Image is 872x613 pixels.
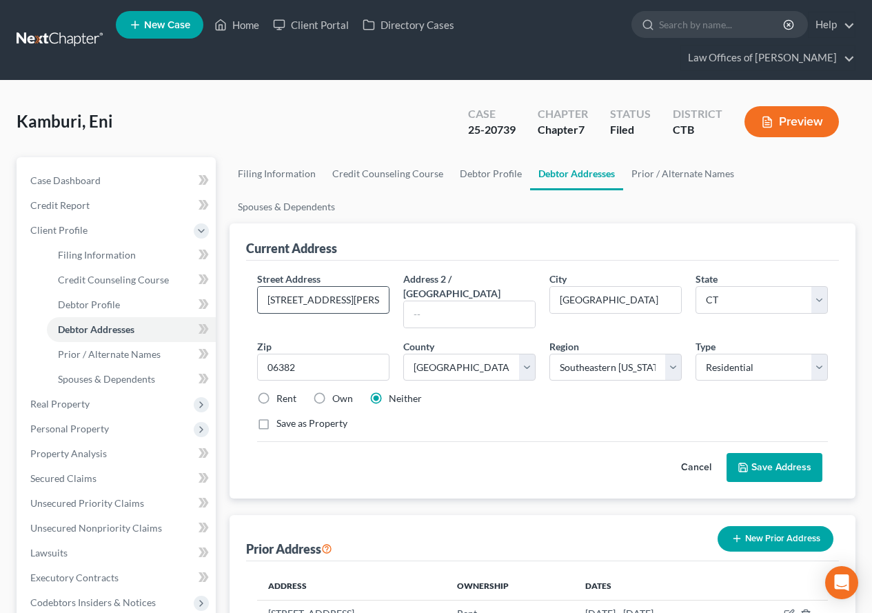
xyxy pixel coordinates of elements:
[230,190,343,223] a: Spouses & Dependents
[809,12,855,37] a: Help
[659,12,785,37] input: Search by name...
[404,301,535,328] input: --
[727,453,822,482] button: Save Address
[574,572,731,600] th: Dates
[468,106,516,122] div: Case
[47,367,216,392] a: Spouses & Dependents
[19,516,216,541] a: Unsecured Nonpriority Claims
[403,272,536,301] label: Address 2 / [GEOGRAPHIC_DATA]
[207,12,266,37] a: Home
[673,106,722,122] div: District
[30,448,107,459] span: Property Analysis
[389,392,422,405] label: Neither
[30,472,97,484] span: Secured Claims
[47,292,216,317] a: Debtor Profile
[30,572,119,583] span: Executory Contracts
[468,122,516,138] div: 25-20739
[276,416,347,430] label: Save as Property
[623,157,742,190] a: Prior / Alternate Names
[538,122,588,138] div: Chapter
[257,354,389,381] input: XXXXX
[610,106,651,122] div: Status
[30,199,90,211] span: Credit Report
[30,497,144,509] span: Unsecured Priority Claims
[825,566,858,599] div: Open Intercom Messenger
[276,392,296,405] label: Rent
[144,20,190,30] span: New Case
[718,526,833,552] button: New Prior Address
[58,249,136,261] span: Filing Information
[549,273,567,285] span: City
[58,299,120,310] span: Debtor Profile
[332,392,353,405] label: Own
[696,273,718,285] span: State
[47,342,216,367] a: Prior / Alternate Names
[673,122,722,138] div: CTB
[30,547,68,559] span: Lawsuits
[257,572,446,600] th: Address
[230,157,324,190] a: Filing Information
[403,341,434,352] span: County
[266,12,356,37] a: Client Portal
[538,106,588,122] div: Chapter
[246,240,337,257] div: Current Address
[246,541,332,557] div: Prior Address
[257,341,272,352] span: Zip
[356,12,461,37] a: Directory Cases
[744,106,839,137] button: Preview
[47,243,216,268] a: Filing Information
[30,224,88,236] span: Client Profile
[452,157,530,190] a: Debtor Profile
[19,193,216,218] a: Credit Report
[324,157,452,190] a: Credit Counseling Course
[47,317,216,342] a: Debtor Addresses
[257,273,321,285] span: Street Address
[19,541,216,565] a: Lawsuits
[696,339,716,354] label: Type
[19,565,216,590] a: Executory Contracts
[19,466,216,491] a: Secured Claims
[681,46,855,70] a: Law Offices of [PERSON_NAME]
[30,596,156,608] span: Codebtors Insiders & Notices
[58,323,134,335] span: Debtor Addresses
[550,287,681,313] input: Enter city...
[19,491,216,516] a: Unsecured Priority Claims
[610,122,651,138] div: Filed
[58,274,169,285] span: Credit Counseling Course
[30,174,101,186] span: Case Dashboard
[578,123,585,136] span: 7
[19,168,216,193] a: Case Dashboard
[446,572,574,600] th: Ownership
[666,454,727,481] button: Cancel
[549,341,579,352] span: Region
[47,268,216,292] a: Credit Counseling Course
[530,157,623,190] a: Debtor Addresses
[17,111,113,131] span: Kamburi, Eni
[30,423,109,434] span: Personal Property
[19,441,216,466] a: Property Analysis
[30,398,90,410] span: Real Property
[258,287,389,313] input: Enter street address
[30,522,162,534] span: Unsecured Nonpriority Claims
[58,373,155,385] span: Spouses & Dependents
[58,348,161,360] span: Prior / Alternate Names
